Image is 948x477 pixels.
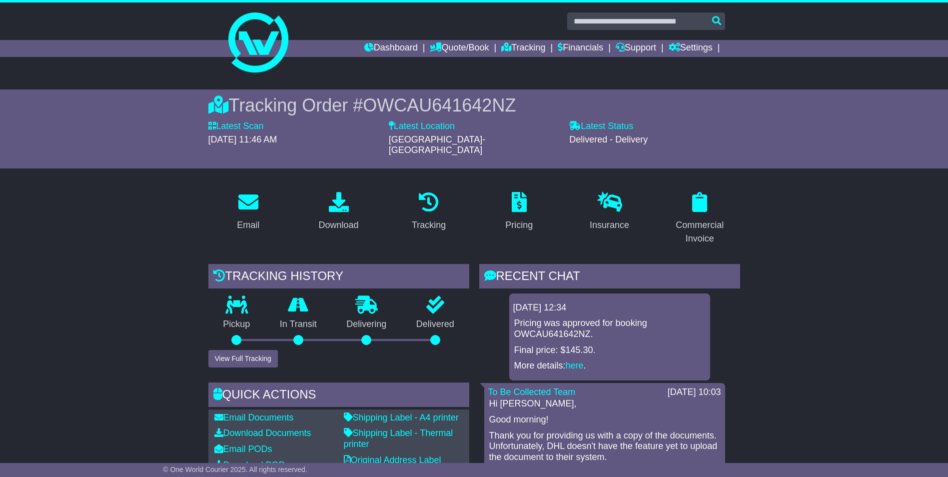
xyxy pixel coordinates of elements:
p: Pickup [208,319,265,330]
a: To Be Collected Team [488,387,576,397]
span: Delivered - Delivery [569,134,648,144]
div: [DATE] 10:03 [668,387,721,398]
div: Tracking history [208,264,469,291]
p: Final price: $145.30. [514,345,705,356]
div: Insurance [590,218,629,232]
a: Download [312,188,365,235]
a: Financials [558,40,603,57]
a: Pricing [499,188,539,235]
p: Thank you for providing us with a copy of the documents. Unfortunately, DHL doesn't have the feat... [489,430,720,463]
span: [DATE] 11:46 AM [208,134,277,144]
p: Delivering [332,319,402,330]
a: here [566,360,584,370]
a: Email [230,188,266,235]
a: Email PODs [214,444,272,454]
label: Latest Status [569,121,633,132]
div: Download [318,218,358,232]
span: [GEOGRAPHIC_DATA]-[GEOGRAPHIC_DATA] [389,134,485,155]
p: Pricing was approved for booking OWCAU641642NZ. [514,318,705,339]
a: Insurance [583,188,636,235]
div: Pricing [505,218,533,232]
div: Tracking Order # [208,94,740,116]
span: OWCAU641642NZ [363,95,516,115]
a: Settings [669,40,713,57]
p: In Transit [265,319,332,330]
div: Email [237,218,259,232]
a: Email Documents [214,412,294,422]
a: Quote/Book [430,40,489,57]
span: © One World Courier 2025. All rights reserved. [163,465,307,473]
a: Download Documents [214,428,311,438]
div: Tracking [412,218,446,232]
button: View Full Tracking [208,350,278,367]
a: Tracking [405,188,452,235]
div: Quick Actions [208,382,469,409]
p: Good morning! [489,414,720,425]
a: Shipping Label - Thermal printer [344,428,453,449]
div: [DATE] 12:34 [513,302,706,313]
a: Original Address Label [344,455,441,465]
a: Tracking [501,40,545,57]
div: Commercial Invoice [666,218,734,245]
a: Download PODs [214,460,290,470]
p: Hi [PERSON_NAME], [489,398,720,409]
p: Delivered [401,319,469,330]
div: RECENT CHAT [479,264,740,291]
a: Shipping Label - A4 printer [344,412,459,422]
label: Latest Location [389,121,455,132]
a: Commercial Invoice [660,188,740,249]
p: More details: . [514,360,705,371]
a: Dashboard [364,40,418,57]
a: Support [616,40,656,57]
label: Latest Scan [208,121,264,132]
